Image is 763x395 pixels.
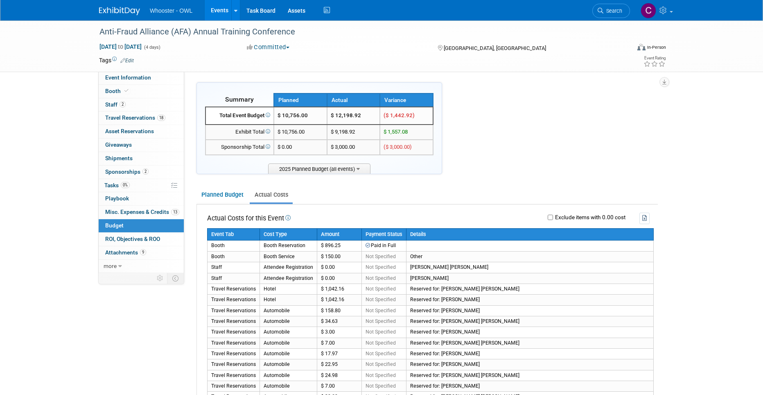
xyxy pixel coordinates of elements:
[124,89,129,93] i: Booth reservation complete
[278,144,292,150] span: $ 0.00
[362,228,406,241] th: Payment Status
[105,101,126,108] span: Staff
[209,128,270,136] div: Exhibit Total
[171,209,179,215] span: 13
[208,284,260,294] td: Travel Reservations
[120,58,134,64] a: Edit
[99,192,184,205] a: Playbook
[105,168,149,175] span: Sponsorships
[366,372,396,378] span: Not Specified
[327,140,380,155] td: $ 3,000.00
[99,111,184,125] a: Travel Reservations18
[406,338,654,348] td: Reserved for: [PERSON_NAME] [PERSON_NAME]
[157,115,165,121] span: 18
[317,338,362,348] td: $ 7.00
[99,260,184,273] a: more
[208,262,260,273] td: Staff
[120,101,126,107] span: 2
[317,295,362,305] td: $ 1,042.16
[362,241,406,251] td: Paid in Full
[366,329,396,335] span: Not Specified
[140,249,146,255] span: 9
[208,251,260,262] td: Booth
[317,228,362,241] th: Amount
[208,305,260,316] td: Travel Reservations
[104,263,117,269] span: more
[99,7,140,15] img: ExhibitDay
[208,295,260,305] td: Travel Reservations
[99,179,184,192] a: Tasks0%
[317,262,362,273] td: $ 0.00
[260,349,317,359] td: Automobile
[260,273,317,284] td: Attendee Registration
[105,155,133,161] span: Shipments
[99,152,184,165] a: Shipments
[366,351,396,356] span: Not Specified
[647,44,666,50] div: In-Person
[104,182,130,188] span: Tasks
[99,166,184,179] a: Sponsorships2
[99,71,184,84] a: Event Information
[209,112,270,120] div: Total Event Budget
[406,305,654,316] td: Reserved for: [PERSON_NAME]
[406,327,654,338] td: Reserved for: [PERSON_NAME]
[208,316,260,327] td: Travel Reservations
[260,381,317,392] td: Automobile
[317,251,362,262] td: $ 150.00
[121,182,130,188] span: 0%
[406,316,654,327] td: Reserved for: [PERSON_NAME] [PERSON_NAME]
[208,327,260,338] td: Travel Reservations
[406,273,654,284] td: [PERSON_NAME]
[406,370,654,381] td: Reserved for: [PERSON_NAME] [PERSON_NAME]
[260,338,317,348] td: Automobile
[105,236,160,242] span: ROI, Objectives & ROO
[366,340,396,346] span: Not Specified
[380,93,433,107] th: Variance
[406,295,654,305] td: Reserved for: [PERSON_NAME]
[384,144,412,150] span: ($ 3,000.00)
[143,45,160,50] span: (4 days)
[260,241,317,251] td: Booth Reservation
[366,361,396,367] span: Not Specified
[366,254,396,259] span: Not Specified
[384,112,415,118] span: ($ 1,442.92)
[105,249,146,256] span: Attachments
[317,305,362,316] td: $ 158.80
[142,168,149,175] span: 2
[150,7,192,14] span: Whooster - OWL
[643,56,666,60] div: Event Rating
[105,141,132,148] span: Giveaways
[327,125,380,140] td: $ 9,198.92
[268,163,370,174] span: 2025 Planned Budget (all events)
[317,370,362,381] td: $ 24.98
[384,129,408,135] span: $ 1,557.08
[207,213,291,224] td: Actual Costs for this Event
[641,3,656,18] img: Clare Louise Southcombe
[99,206,184,219] a: Misc. Expenses & Credits13
[105,195,129,202] span: Playbook
[225,95,254,103] span: Summary
[250,187,293,202] a: Actual Costs
[406,359,654,370] td: Reserved for: [PERSON_NAME]
[260,370,317,381] td: Automobile
[244,43,293,52] button: Committed
[153,273,167,284] td: Personalize Event Tab Strip
[105,209,179,215] span: Misc. Expenses & Credits
[278,112,308,118] span: $ 10,756.00
[208,241,260,251] td: Booth
[260,251,317,262] td: Booth Service
[317,359,362,370] td: $ 22.95
[99,233,184,246] a: ROI, Objectives & ROO
[366,286,396,292] span: Not Specified
[406,251,654,262] td: Other
[317,327,362,338] td: $ 3.00
[167,273,184,284] td: Toggle Event Tabs
[366,318,396,324] span: Not Specified
[208,228,260,241] th: Event Tab
[208,273,260,284] td: Staff
[99,43,142,50] span: [DATE] [DATE]
[366,383,396,389] span: Not Specified
[317,241,362,251] td: $ 896.25
[196,187,248,202] a: Planned Budget
[97,25,618,39] div: Anti-Fraud Alliance (AFA) Annual Training Conference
